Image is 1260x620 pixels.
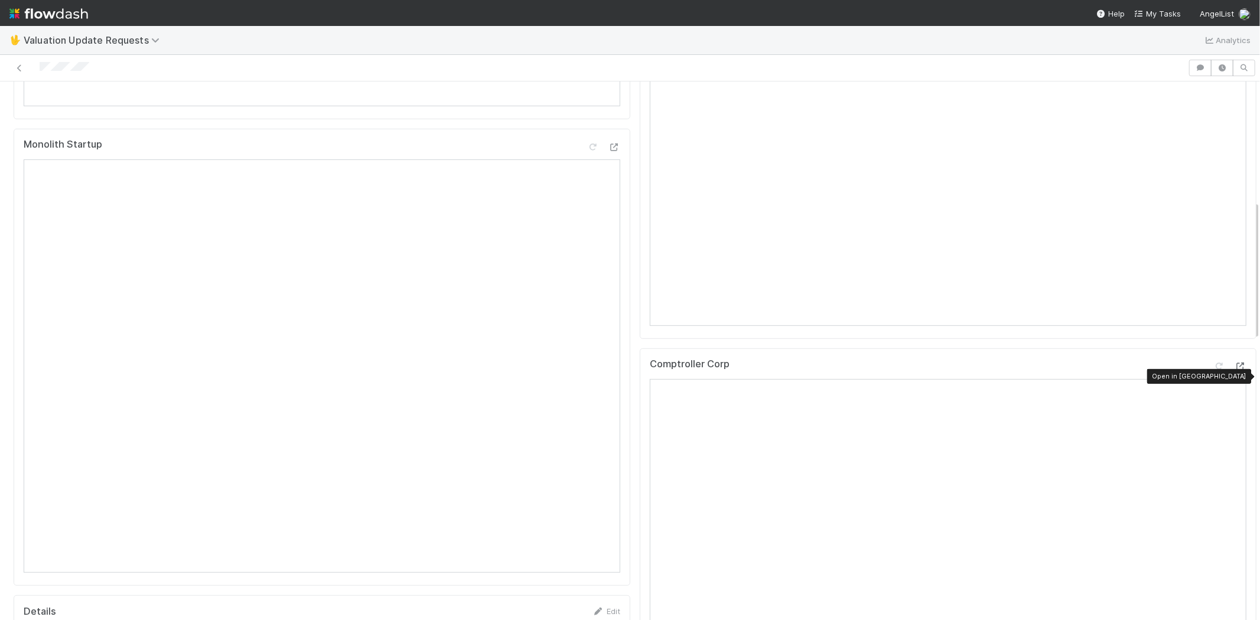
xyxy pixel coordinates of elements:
[24,606,56,618] h5: Details
[1239,8,1251,20] img: avatar_5106bb14-94e9-4897-80de-6ae81081f36d.png
[1096,8,1125,19] div: Help
[1200,9,1234,18] span: AngelList
[1134,9,1181,18] span: My Tasks
[1204,33,1251,47] a: Analytics
[9,35,21,45] span: 🖖
[24,34,165,46] span: Valuation Update Requests
[1134,8,1181,19] a: My Tasks
[24,139,102,151] h5: Monolith Startup
[592,606,620,616] a: Edit
[9,4,88,24] img: logo-inverted-e16ddd16eac7371096b0.svg
[650,358,730,370] h5: Comptroller Corp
